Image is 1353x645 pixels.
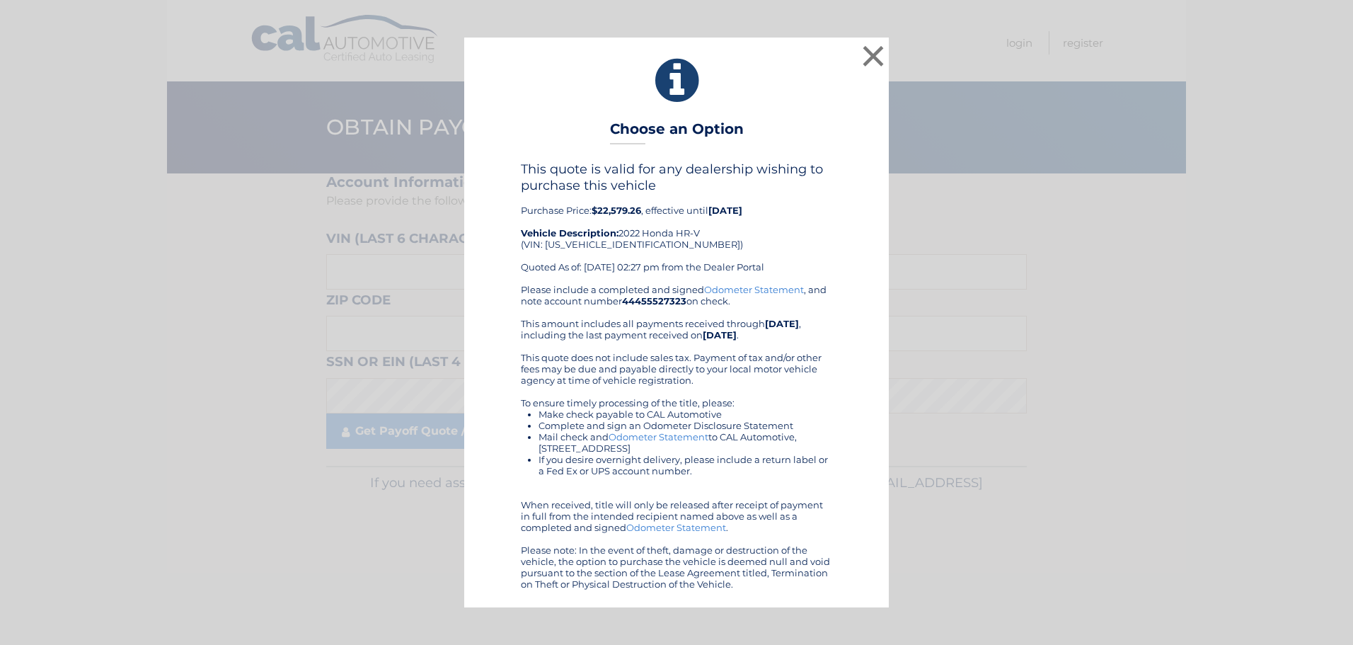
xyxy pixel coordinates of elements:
[703,329,737,341] b: [DATE]
[539,409,832,420] li: Make check payable to CAL Automotive
[521,161,832,283] div: Purchase Price: , effective until 2022 Honda HR-V (VIN: [US_VEHICLE_IDENTIFICATION_NUMBER]) Quote...
[521,227,618,239] strong: Vehicle Description:
[859,42,887,70] button: ×
[704,284,804,295] a: Odometer Statement
[609,431,708,443] a: Odometer Statement
[610,120,744,145] h3: Choose an Option
[539,420,832,431] li: Complete and sign an Odometer Disclosure Statement
[765,318,799,329] b: [DATE]
[539,431,832,454] li: Mail check and to CAL Automotive, [STREET_ADDRESS]
[539,454,832,476] li: If you desire overnight delivery, please include a return label or a Fed Ex or UPS account number.
[708,205,742,216] b: [DATE]
[521,284,832,590] div: Please include a completed and signed , and note account number on check. This amount includes al...
[626,522,726,533] a: Odometer Statement
[592,205,641,216] b: $22,579.26
[622,295,686,307] b: 44455527323
[521,161,832,193] h4: This quote is valid for any dealership wishing to purchase this vehicle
